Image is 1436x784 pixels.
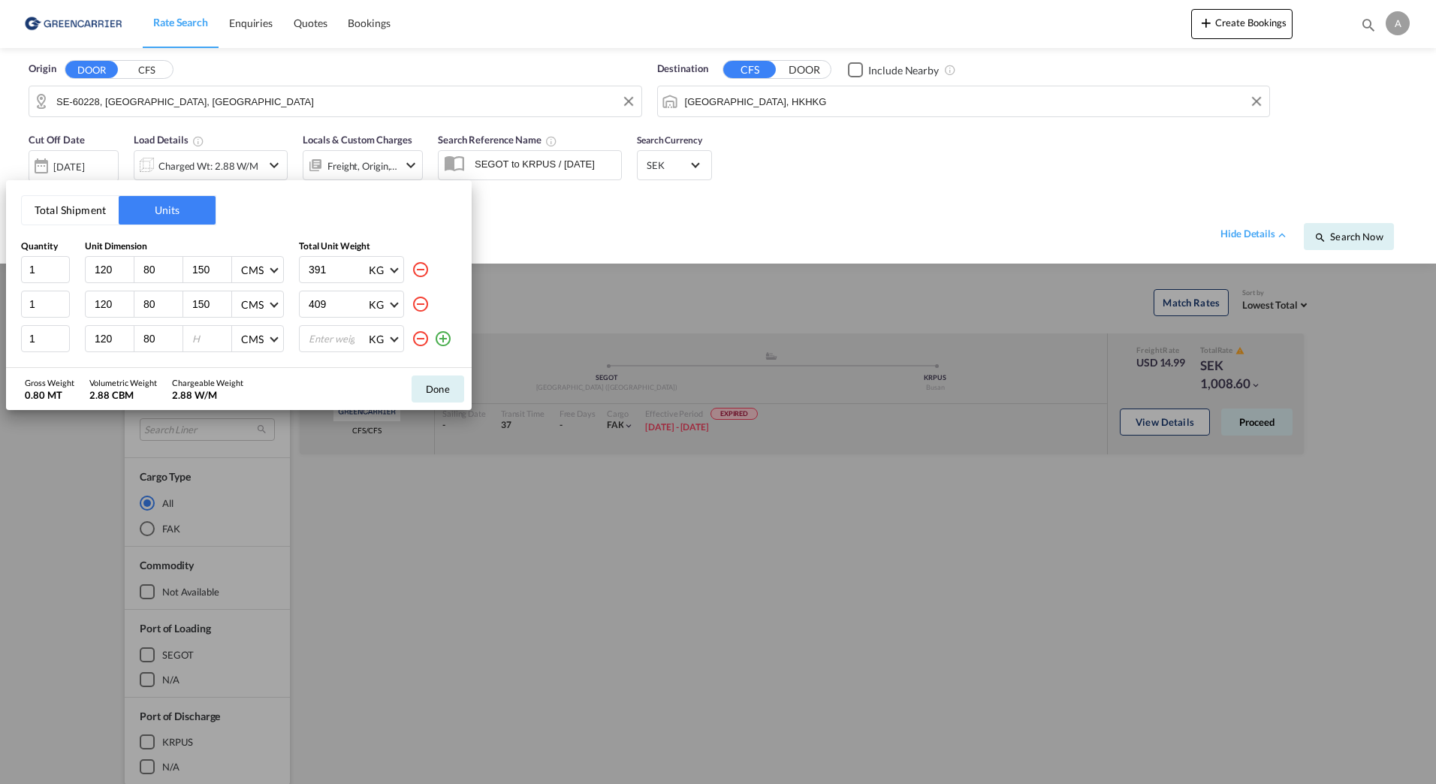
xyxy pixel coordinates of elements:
input: Qty [21,325,70,352]
input: Enter weight [307,257,367,282]
input: W [142,297,183,311]
div: 0.80 MT [25,388,74,402]
input: L [93,263,134,276]
button: Total Shipment [22,196,119,225]
div: Volumetric Weight [89,377,157,388]
div: KG [369,264,384,276]
div: CMS [241,333,264,345]
input: W [142,332,183,345]
div: Chargeable Weight [172,377,243,388]
div: KG [369,298,384,311]
div: Gross Weight [25,377,74,388]
input: H [191,297,231,311]
md-icon: icon-minus-circle-outline [412,330,430,348]
input: Enter weight [307,326,367,351]
div: Total Unit Weight [299,240,457,253]
input: L [93,297,134,311]
input: W [142,263,183,276]
md-icon: icon-plus-circle-outline [434,330,452,348]
div: CMS [241,298,264,311]
input: Qty [21,291,70,318]
md-icon: icon-minus-circle-outline [412,261,430,279]
div: 2.88 W/M [172,388,243,402]
div: KG [369,333,384,345]
div: 2.88 CBM [89,388,157,402]
input: H [191,263,231,276]
button: Units [119,196,216,225]
button: Done [412,375,464,403]
input: Enter weight [307,291,367,317]
div: Quantity [21,240,70,253]
div: Unit Dimension [85,240,284,253]
input: H [191,332,231,345]
input: L [93,332,134,345]
div: CMS [241,264,264,276]
md-icon: icon-minus-circle-outline [412,295,430,313]
input: Qty [21,256,70,283]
